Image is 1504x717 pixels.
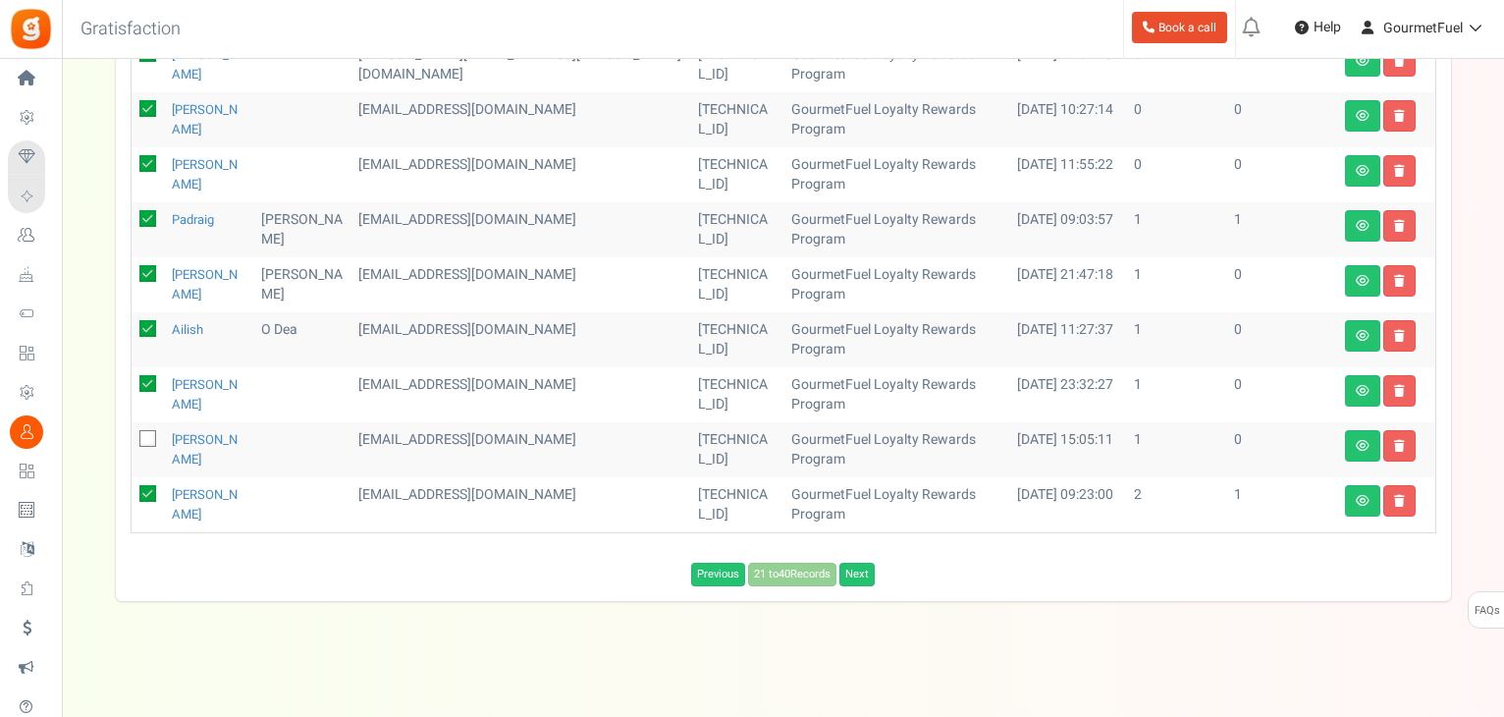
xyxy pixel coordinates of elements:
i: View details [1356,330,1370,342]
td: 0 [1226,92,1337,147]
td: [DATE] 11:55:22 [1009,147,1125,202]
i: Delete user [1394,220,1405,232]
td: [DATE] 21:47:18 [1009,257,1125,312]
td: GourmetFuel Loyalty Rewards Program [783,37,1009,92]
td: GourmetFuel Loyalty Rewards Program [783,147,1009,202]
td: 2 [1126,477,1226,532]
td: [EMAIL_ADDRESS][DOMAIN_NAME] [350,147,690,202]
td: [TECHNICAL_ID] [690,257,783,312]
i: View details [1356,55,1370,67]
td: [DATE] 09:23:00 [1009,477,1125,532]
td: 1 [1126,257,1226,312]
span: Help [1309,18,1341,37]
td: [EMAIL_ADDRESS][DOMAIN_NAME] [350,422,690,477]
td: [PERSON_NAME][EMAIL_ADDRESS][PERSON_NAME][DOMAIN_NAME] [350,37,690,92]
a: [PERSON_NAME] [172,430,238,469]
td: GourmetFuel Loyalty Rewards Program [783,92,1009,147]
td: 1 [1126,312,1226,367]
td: [TECHNICAL_ID] [690,477,783,532]
a: [PERSON_NAME] [172,155,238,193]
td: GourmetFuel Loyalty Rewards Program [783,477,1009,532]
a: [PERSON_NAME] [172,485,238,524]
td: [DATE] 09:03:57 [1009,202,1125,257]
td: [EMAIL_ADDRESS][DOMAIN_NAME] [350,477,690,532]
td: [TECHNICAL_ID] [690,202,783,257]
td: [DATE] 10:27:14 [1009,92,1125,147]
td: [TECHNICAL_ID] [690,312,783,367]
td: GourmetFuel Loyalty Rewards Program [783,422,1009,477]
a: Previous [691,563,745,586]
i: View details [1356,165,1370,177]
i: View details [1356,275,1370,287]
td: [DATE] 15:05:11 [1009,422,1125,477]
td: [TECHNICAL_ID] [690,367,783,422]
a: [PERSON_NAME] [172,265,238,303]
td: [DATE] 23:32:27 [1009,367,1125,422]
i: Delete user [1394,110,1405,122]
a: Next [839,563,875,586]
td: 1 [1126,367,1226,422]
i: View details [1356,495,1370,507]
td: 0 [1126,147,1226,202]
td: [EMAIL_ADDRESS][DOMAIN_NAME] [350,92,690,147]
i: Delete user [1394,55,1405,67]
td: [TECHNICAL_ID] [690,147,783,202]
td: 0 [1126,37,1226,92]
a: Padraig [172,210,214,229]
td: [TECHNICAL_ID] [690,37,783,92]
td: [TECHNICAL_ID] [690,92,783,147]
a: [PERSON_NAME] [172,45,238,83]
i: View details [1356,440,1370,452]
td: [EMAIL_ADDRESS][DOMAIN_NAME] [350,312,690,367]
td: 0 [1226,37,1337,92]
td: GourmetFuel Loyalty Rewards Program [783,202,1009,257]
td: 1 [1126,422,1226,477]
i: View details [1356,220,1370,232]
i: View details [1356,385,1370,397]
td: 1 [1226,477,1337,532]
td: 0 [1226,367,1337,422]
td: 1 [1126,202,1226,257]
a: [PERSON_NAME] [172,375,238,414]
span: FAQs [1474,592,1500,630]
img: Gratisfaction [9,7,53,51]
td: 0 [1126,92,1226,147]
td: 0 [1226,312,1337,367]
i: View details [1356,110,1370,122]
td: O Dea [253,312,350,367]
i: Delete user [1394,275,1405,287]
td: GourmetFuel Loyalty Rewards Program [783,312,1009,367]
i: Delete user [1394,495,1405,507]
td: GourmetFuel Loyalty Rewards Program [783,367,1009,422]
td: 0 [1226,257,1337,312]
a: Help [1287,12,1349,43]
td: [TECHNICAL_ID] [690,422,783,477]
td: [EMAIL_ADDRESS][DOMAIN_NAME] [350,257,690,312]
td: [EMAIL_ADDRESS][DOMAIN_NAME] [350,367,690,422]
a: Ailish [172,320,203,339]
h3: Gratisfaction [59,10,202,49]
td: [EMAIL_ADDRESS][DOMAIN_NAME] [350,202,690,257]
a: Book a call [1132,12,1227,43]
span: GourmetFuel [1383,18,1463,38]
i: Delete user [1394,440,1405,452]
td: 1 [1226,202,1337,257]
td: [PERSON_NAME] [253,257,350,312]
td: [DATE] 21:09:43 [1009,37,1125,92]
i: Delete user [1394,165,1405,177]
td: [PERSON_NAME] [253,202,350,257]
i: Delete user [1394,385,1405,397]
td: [DATE] 11:27:37 [1009,312,1125,367]
i: Delete user [1394,330,1405,342]
td: GourmetFuel Loyalty Rewards Program [783,257,1009,312]
a: [PERSON_NAME] [172,100,238,138]
td: 0 [1226,422,1337,477]
td: 0 [1226,147,1337,202]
